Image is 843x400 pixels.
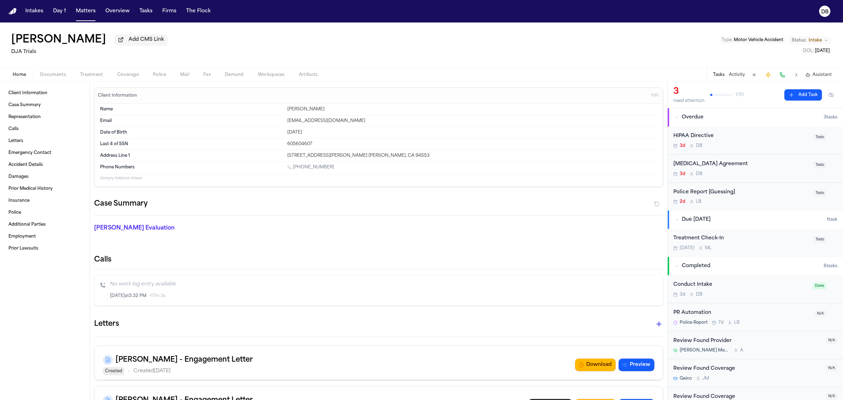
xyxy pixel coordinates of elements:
[8,114,41,120] span: Representation
[8,162,43,168] span: Accident Details
[22,5,46,18] button: Intakes
[116,354,253,366] h3: [PERSON_NAME] - Engagement Letter
[803,49,814,53] span: DOL :
[11,34,106,46] button: Edit matter name
[673,160,809,168] div: [MEDICAL_DATA] Agreement
[110,293,146,299] span: [DATE] at 5:32 PM
[673,132,809,140] div: HIPAA Directive
[6,123,84,135] a: Calls
[73,5,98,18] button: Matters
[8,8,17,15] a: Home
[97,93,138,98] h3: Client Information
[11,48,168,56] h2: DJA Trials
[6,171,84,182] a: Damages
[827,217,837,222] span: 1 task
[6,147,84,159] a: Emergency Contact
[94,318,119,330] h1: Letters
[6,219,84,230] a: Additional Parties
[668,303,843,331] div: Open task: PR Automation
[713,72,725,78] button: Tasks
[673,309,811,317] div: PR Automation
[812,72,832,78] span: Assistant
[815,310,826,317] span: N/A
[287,107,657,112] div: [PERSON_NAME]
[100,176,657,181] p: 6 empty fields not shown.
[702,376,709,381] span: J M
[815,49,830,53] span: [DATE]
[8,210,21,215] span: Police
[6,159,84,170] a: Accident Details
[668,211,843,229] button: Due [DATE]1task
[721,38,733,42] span: Type :
[696,292,702,297] span: D B
[680,143,685,149] span: 3d
[734,38,783,42] span: Motor Vehicle Accident
[6,231,84,242] a: Employment
[6,243,84,254] a: Prior Lawsuits
[682,114,704,121] span: Overdue
[619,359,654,371] button: Preview
[6,207,84,218] a: Police
[100,107,283,112] dt: Name
[6,135,84,147] a: Letters
[11,34,106,46] h1: [PERSON_NAME]
[117,72,139,78] span: Coverage
[673,365,822,373] div: Review Found Coverage
[8,138,23,144] span: Letters
[100,141,283,147] dt: Last 4 of SSN
[680,376,692,381] span: Geico
[94,255,663,265] h2: Calls
[8,186,53,192] span: Prior Medical History
[8,102,41,108] span: Case Summary
[115,34,168,45] button: Add CMS Link
[575,359,616,371] button: Download
[299,72,318,78] span: Artifacts
[680,171,685,177] span: 3d
[668,331,843,360] div: Open task: Review Found Provider
[680,320,708,325] span: Police Report
[826,337,837,344] span: N/A
[100,118,283,124] dt: Email
[8,234,36,239] span: Employment
[749,70,759,80] button: Add Task
[8,198,30,204] span: Insurance
[287,164,334,170] a: Call 1 (559) 355-1638
[826,393,837,400] span: N/A
[668,229,843,257] div: Open task: Treatment Check-In
[668,155,843,183] div: Open task: Retainer Agreement
[673,234,809,243] div: Treatment Check-In
[673,98,705,104] div: need attention
[682,216,711,223] span: Due [DATE]
[8,222,46,227] span: Additional Parties
[8,150,51,156] span: Emergency Contact
[8,90,47,96] span: Client Information
[696,199,701,205] span: L B
[137,5,155,18] button: Tasks
[813,283,826,289] span: Done
[680,245,694,251] span: [DATE]
[824,115,837,120] span: 3 task s
[821,9,829,14] text: DB
[649,90,661,101] button: Edit
[809,38,822,43] span: Intake
[680,199,685,205] span: 2d
[825,89,837,101] button: Hide completed tasks (⌘⇧H)
[100,130,283,135] dt: Date of Birth
[673,188,809,196] div: Police Report [Guessing]
[801,47,832,54] button: Edit DOL: 2025-08-22
[805,72,832,78] button: Assistant
[651,93,659,98] span: Edit
[50,5,69,18] a: Day 1
[133,367,171,375] p: Created [DATE]
[225,72,244,78] span: Demand
[682,263,710,270] span: Completed
[777,70,787,80] button: Make a Call
[734,320,740,325] span: L B
[6,195,84,206] a: Insurance
[13,72,26,78] span: Home
[180,72,189,78] span: Mail
[103,367,124,375] span: Created
[788,36,832,45] button: Change status from Intake
[287,141,657,147] div: 605604607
